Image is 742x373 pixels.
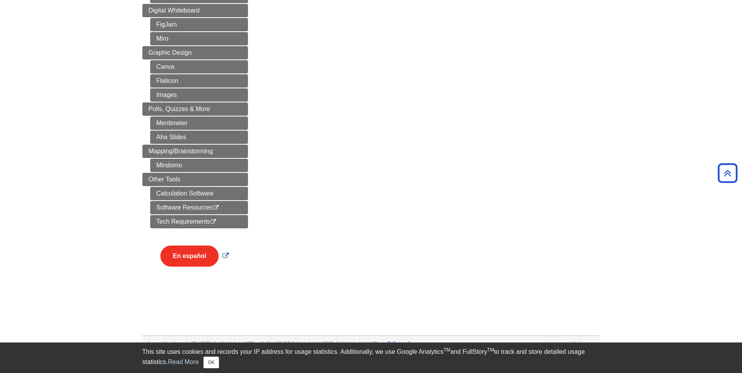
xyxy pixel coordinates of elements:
a: Login to LibApps [546,341,593,348]
a: Mapping/Brainstorming [142,145,248,158]
a: Canva [150,60,248,74]
a: Other Tools [142,173,248,186]
span: Other Tools [149,176,181,183]
a: Mindomo [150,159,248,172]
a: Mentimeter [150,117,248,130]
sup: TM [444,347,450,353]
a: Back to Top [715,168,740,178]
a: Tech Requirements [150,215,248,228]
span: Digital Whiteboard [149,7,200,14]
span: Polls, Quizzes & More [149,106,210,112]
a: Flaticon [150,74,248,88]
a: Software Resources [150,201,248,214]
i: Print Page [386,341,392,347]
span: [DATE] 9:16 AM [192,341,236,348]
a: Digital Whiteboard [142,4,248,17]
a: Calculation Software [150,187,248,200]
a: Miro [150,32,248,45]
sup: TM [487,347,494,353]
i: This link opens in a new window [210,219,217,224]
button: En español [160,246,219,267]
span: Graphic Design [149,49,192,56]
a: Polls, Quizzes & More [142,102,248,116]
a: Link opens in new window [158,253,231,259]
a: Read More [168,359,199,365]
a: FigJam [150,18,248,31]
a: Aha Slides [150,131,248,144]
span: Last Updated: [148,341,190,348]
a: Print Page [386,341,422,348]
span: [URL][PERSON_NAME][DOMAIN_NAME] [261,341,379,348]
span: URL: [244,341,259,348]
button: Close [203,357,219,368]
span: Mapping/Brainstorming [149,148,213,154]
div: This site uses cookies and records your IP address for usage statistics. Additionally, we use Goo... [142,347,600,368]
i: This link opens in a new window [213,205,219,210]
a: Images [150,88,248,102]
a: Graphic Design [142,46,248,59]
